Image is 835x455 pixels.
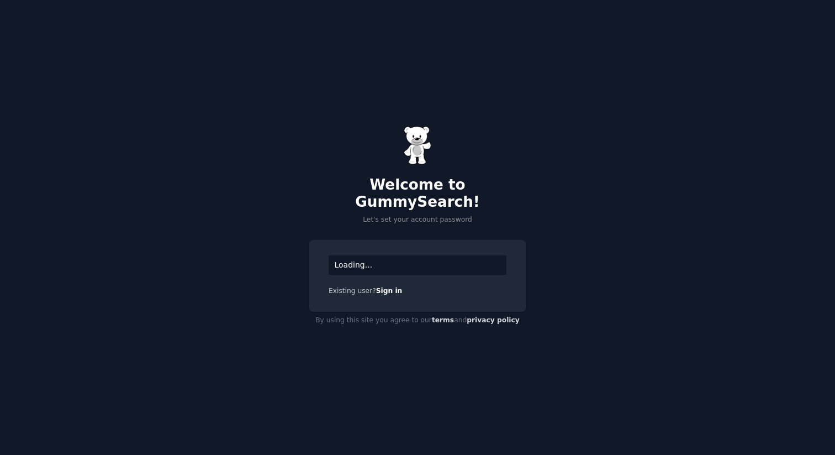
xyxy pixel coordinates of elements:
a: terms [432,316,454,324]
h2: Welcome to GummySearch! [309,176,526,211]
div: By using this site you agree to our and [309,312,526,330]
img: Gummy Bear [404,126,431,165]
span: Existing user? [329,287,376,295]
div: Loading... [329,255,506,275]
a: privacy policy [467,316,520,324]
a: Sign in [376,287,403,295]
p: Let's set your account password [309,215,526,225]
